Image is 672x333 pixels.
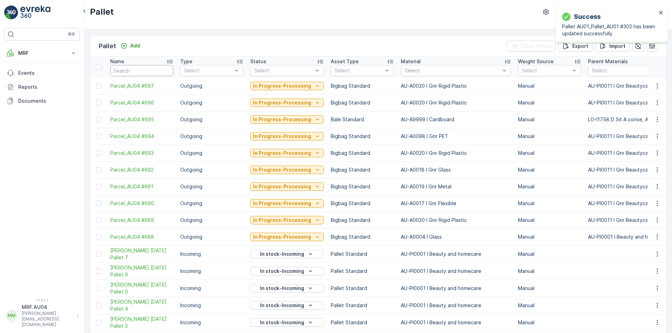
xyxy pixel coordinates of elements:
[180,268,243,275] p: Incoming
[96,320,101,325] div: Toggle Row Selected
[401,200,511,207] p: AU-A0017 I Gnr Flexible
[110,150,173,157] a: Parcel_AU04 #693
[250,301,324,310] button: In stock-Incoming
[110,247,173,261] a: FD Mecca 08/10/2025 Pallet 7
[96,217,101,223] div: Toggle Row Selected
[96,303,101,308] div: Toggle Row Selected
[518,133,581,140] p: Manual
[507,41,555,52] button: Clear Filters
[562,23,657,37] p: Pallet AU01_Pallet_AU01 #302 has been updated successfully
[331,319,394,326] p: Pallet Standard
[110,247,173,261] span: [PERSON_NAME] [DATE] Pallet 7
[572,43,588,50] p: Export
[331,82,394,89] p: Bigbag Standard
[401,116,511,123] p: AU-A9999 I Cardboard
[96,167,101,173] div: Toggle Row Selected
[110,166,173,173] span: Parcel_AU04 #692
[260,251,304,258] p: In stock-Incoming
[110,133,173,140] a: Parcel_AU04 #694
[518,150,581,157] p: Manual
[254,67,313,74] p: Select
[96,285,101,291] div: Toggle Row Selected
[110,281,173,295] a: FD Mecca 08/10/2025 Pallet 5
[184,67,232,74] p: Select
[110,200,173,207] span: Parcel_AU04 #690
[253,82,311,89] p: In Progress-Processing
[180,166,243,173] p: Outgoing
[180,58,192,65] p: Type
[518,268,581,275] p: Manual
[518,99,581,106] p: Manual
[110,298,173,312] a: FD Mecca 08/10/2025 Pallet 4
[253,200,311,207] p: In Progress-Processing
[518,302,581,309] p: Manual
[4,304,80,327] button: MMMRF.AU04[PERSON_NAME][EMAIL_ADDRESS][DOMAIN_NAME]
[331,251,394,258] p: Pallet Standard
[331,99,394,106] p: Bigbag Standard
[110,281,173,295] span: [PERSON_NAME] [DATE] Pallet 5
[180,133,243,140] p: Outgoing
[110,264,173,278] a: FD Mecca 08/10/2025 Pallet 6
[518,233,581,240] p: Manual
[253,233,311,240] p: In Progress-Processing
[250,267,324,275] button: In stock-Incoming
[331,166,394,173] p: Bigbag Standard
[401,183,511,190] p: AU-A0019 I Gnr Metal
[18,70,77,77] p: Events
[180,233,243,240] p: Outgoing
[110,58,124,65] p: Name
[110,116,173,123] span: Parcel_AU04 #695
[522,67,570,74] p: Select
[331,150,394,157] p: Bigbag Standard
[518,116,581,123] p: Manual
[331,116,394,123] p: Bale Standard
[401,319,511,326] p: AU-PI0001 I Beauty and homecare
[110,233,173,240] span: Parcel_AU04 #688
[110,217,173,224] a: Parcel_AU04 #689
[331,133,394,140] p: Bigbag Standard
[518,183,581,190] p: Manual
[253,217,311,224] p: In Progress-Processing
[22,311,73,327] p: [PERSON_NAME][EMAIL_ADDRESS][DOMAIN_NAME]
[18,97,77,104] p: Documents
[260,302,304,309] p: In stock-Incoming
[331,58,359,65] p: Asset Type
[110,183,173,190] a: Parcel_AU04 #691
[250,199,324,208] button: In Progress-Processing
[110,99,173,106] a: Parcel_AU04 #696
[250,58,266,65] p: Status
[4,66,80,80] a: Events
[4,46,80,60] button: MRF
[518,200,581,207] p: Manual
[521,43,551,50] p: Clear Filters
[518,82,581,89] p: Manual
[110,316,173,330] span: [PERSON_NAME] [DATE] Pallet 3
[99,41,116,51] p: Pallet
[401,99,511,106] p: AU-A0020 I Gnr Rigid Plastic
[96,100,101,106] div: Toggle Row Selected
[331,302,394,309] p: Pallet Standard
[574,12,601,22] p: Success
[68,31,75,37] p: ⌘B
[253,183,311,190] p: In Progress-Processing
[96,117,101,122] div: Toggle Row Selected
[518,217,581,224] p: Manual
[588,58,628,65] p: Parent Materials
[331,183,394,190] p: Bigbag Standard
[110,82,173,89] span: Parcel_AU04 #697
[180,82,243,89] p: Outgoing
[250,233,324,241] button: In Progress-Processing
[518,319,581,326] p: Manual
[401,217,511,224] p: AU-A0020 I Gnr Rigid Plastic
[335,67,383,74] p: Select
[4,94,80,108] a: Documents
[4,80,80,94] a: Reports
[110,264,173,278] span: [PERSON_NAME] [DATE] Pallet 6
[518,285,581,292] p: Manual
[250,318,324,327] button: In stock-Incoming
[250,250,324,258] button: In stock-Incoming
[405,67,500,74] p: Select
[518,166,581,173] p: Manual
